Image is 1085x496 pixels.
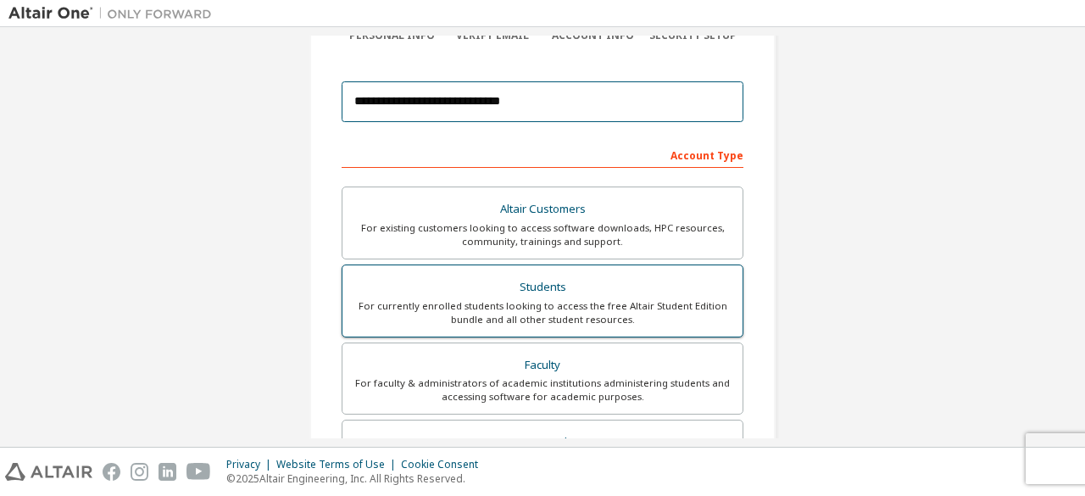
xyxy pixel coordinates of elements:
div: Account Info [542,29,643,42]
div: Everyone else [353,431,732,454]
img: altair_logo.svg [5,463,92,481]
img: facebook.svg [103,463,120,481]
div: Website Terms of Use [276,458,401,471]
img: Altair One [8,5,220,22]
img: youtube.svg [186,463,211,481]
div: Cookie Consent [401,458,488,471]
div: Students [353,276,732,299]
div: Account Type [342,141,743,168]
img: instagram.svg [131,463,148,481]
p: © 2025 Altair Engineering, Inc. All Rights Reserved. [226,471,488,486]
div: Privacy [226,458,276,471]
div: Personal Info [342,29,442,42]
div: For existing customers looking to access software downloads, HPC resources, community, trainings ... [353,221,732,248]
div: Verify Email [442,29,543,42]
div: For faculty & administrators of academic institutions administering students and accessing softwa... [353,376,732,404]
div: Faculty [353,354,732,377]
img: linkedin.svg [159,463,176,481]
div: For currently enrolled students looking to access the free Altair Student Edition bundle and all ... [353,299,732,326]
div: Security Setup [643,29,744,42]
div: Altair Customers [353,198,732,221]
